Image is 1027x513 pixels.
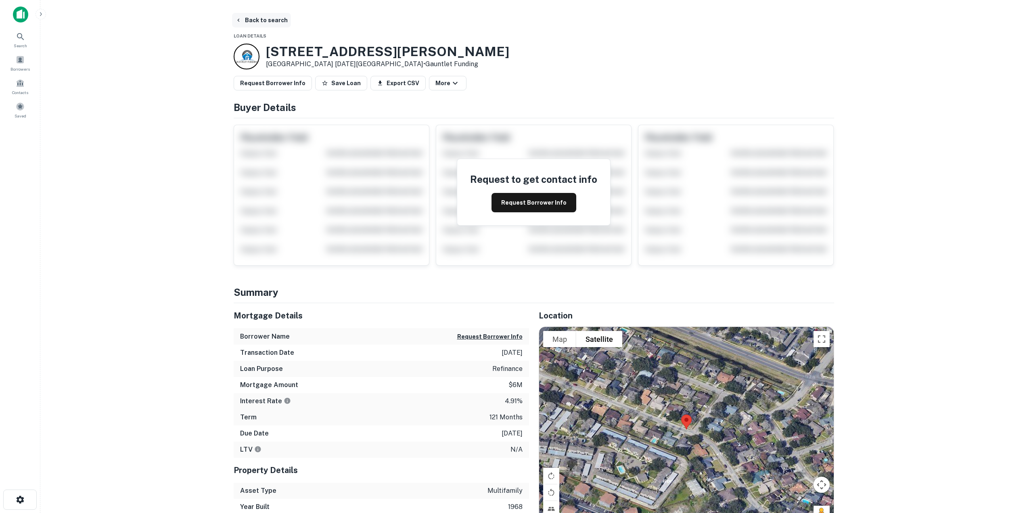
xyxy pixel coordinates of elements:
[508,502,523,512] p: 1968
[234,310,529,322] h5: Mortgage Details
[240,502,270,512] h6: Year Built
[510,445,523,454] p: n/a
[10,66,30,72] span: Borrowers
[492,193,576,212] button: Request Borrower Info
[429,76,466,90] button: More
[12,89,28,96] span: Contacts
[508,380,523,390] p: $6m
[492,364,523,374] p: refinance
[814,331,830,347] button: Toggle fullscreen view
[240,396,291,406] h6: Interest Rate
[13,6,28,23] img: capitalize-icon.png
[234,100,834,115] h4: Buyer Details
[240,412,257,422] h6: Term
[470,172,597,186] h4: Request to get contact info
[2,29,38,50] a: Search
[234,285,834,299] h4: Summary
[502,348,523,358] p: [DATE]
[502,429,523,438] p: [DATE]
[14,42,27,49] span: Search
[2,75,38,97] a: Contacts
[543,331,576,347] button: Show street map
[15,113,26,119] span: Saved
[543,468,559,484] button: Rotate map clockwise
[543,484,559,500] button: Rotate map counterclockwise
[425,60,478,68] a: Gauntlet Funding
[987,448,1027,487] iframe: Chat Widget
[240,364,283,374] h6: Loan Purpose
[2,99,38,121] a: Saved
[315,76,367,90] button: Save Loan
[240,332,290,341] h6: Borrower Name
[234,464,529,476] h5: Property Details
[240,380,298,390] h6: Mortgage Amount
[489,412,523,422] p: 121 months
[2,52,38,74] a: Borrowers
[240,429,269,438] h6: Due Date
[576,331,622,347] button: Show satellite imagery
[505,396,523,406] p: 4.91%
[814,477,830,493] button: Map camera controls
[284,397,291,404] svg: The interest rates displayed on the website are for informational purposes only and may be report...
[234,76,312,90] button: Request Borrower Info
[254,446,261,453] svg: LTVs displayed on the website are for informational purposes only and may be reported incorrectly...
[370,76,426,90] button: Export CSV
[240,486,276,496] h6: Asset Type
[240,348,294,358] h6: Transaction Date
[487,486,523,496] p: multifamily
[232,13,291,27] button: Back to search
[457,332,523,341] button: Request Borrower Info
[539,310,834,322] h5: Location
[240,445,261,454] h6: LTV
[234,34,266,38] span: Loan Details
[266,44,509,59] h3: [STREET_ADDRESS][PERSON_NAME]
[266,59,509,69] p: [GEOGRAPHIC_DATA] [DATE][GEOGRAPHIC_DATA] •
